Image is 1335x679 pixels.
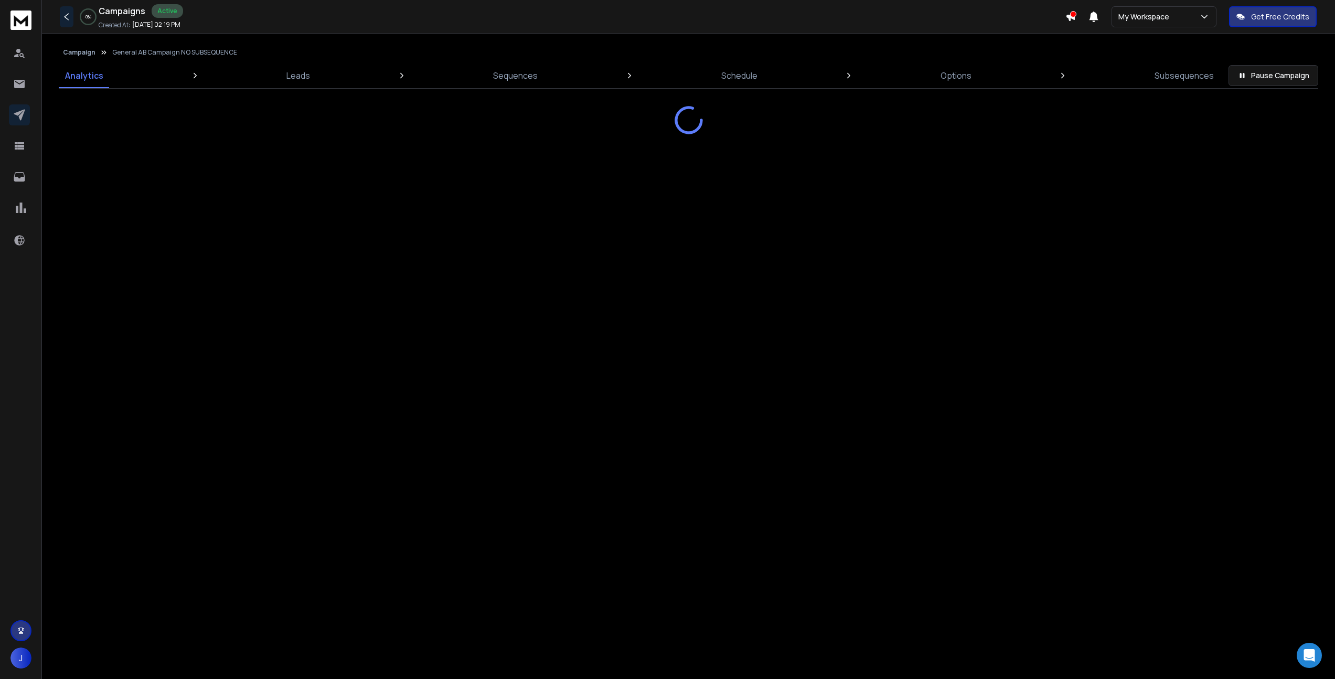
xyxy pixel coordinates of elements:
[86,14,91,20] p: 0 %
[941,69,971,82] p: Options
[721,69,757,82] p: Schedule
[63,48,95,57] button: Campaign
[1297,643,1322,668] div: Open Intercom Messenger
[934,63,978,88] a: Options
[1155,69,1214,82] p: Subsequences
[715,63,764,88] a: Schedule
[1251,12,1309,22] p: Get Free Credits
[132,20,180,29] p: [DATE] 02:19 PM
[10,648,31,669] button: J
[286,69,310,82] p: Leads
[280,63,316,88] a: Leads
[1229,65,1318,86] button: Pause Campaign
[112,48,237,57] p: General AB Campaign NO SUBSEQUENCE
[99,21,130,29] p: Created At:
[1229,6,1317,27] button: Get Free Credits
[487,63,544,88] a: Sequences
[1148,63,1220,88] a: Subsequences
[10,10,31,30] img: logo
[59,63,110,88] a: Analytics
[99,5,145,17] h1: Campaigns
[1118,12,1173,22] p: My Workspace
[152,4,183,18] div: Active
[493,69,538,82] p: Sequences
[65,69,103,82] p: Analytics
